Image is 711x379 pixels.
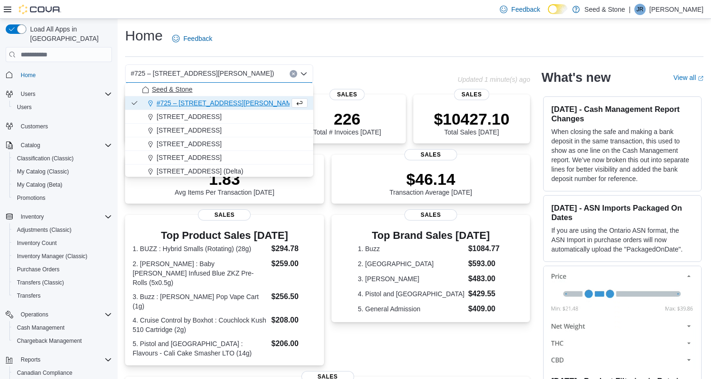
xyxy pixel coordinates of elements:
[183,34,212,43] span: Feedback
[17,140,44,151] button: Catalog
[17,121,52,132] a: Customers
[17,103,32,111] span: Users
[9,237,116,250] button: Inventory Count
[19,5,61,14] img: Cova
[13,166,112,177] span: My Catalog (Classic)
[131,68,274,79] span: #725 – [STREET_ADDRESS][PERSON_NAME])
[21,142,40,149] span: Catalog
[2,139,116,152] button: Catalog
[9,101,116,114] button: Users
[168,29,216,48] a: Feedback
[17,292,40,300] span: Transfers
[17,354,112,365] span: Reports
[551,226,694,254] p: If you are using the Ontario ASN format, the ASN Import in purchase orders will now automatically...
[9,223,116,237] button: Adjustments (Classic)
[271,258,316,269] dd: $259.00
[13,277,68,288] a: Transfers (Classic)
[629,4,631,15] p: |
[9,250,116,263] button: Inventory Manager (Classic)
[17,354,44,365] button: Reports
[17,226,71,234] span: Adjustments (Classic)
[358,304,465,314] dt: 5. General Admission
[634,4,646,15] div: Jimmie Rao
[358,230,504,241] h3: Top Brand Sales [DATE]
[9,289,116,302] button: Transfers
[125,124,313,137] button: [STREET_ADDRESS]
[2,68,116,81] button: Home
[133,339,268,358] dt: 5. Pistol and [GEOGRAPHIC_DATA] : Flavours - Cali Cake Smasher LTO (14g)
[649,4,703,15] p: [PERSON_NAME]
[125,26,163,45] h1: Home
[157,126,221,135] span: [STREET_ADDRESS]
[174,170,274,189] p: 1.83
[468,258,504,269] dd: $593.00
[17,88,112,100] span: Users
[17,69,112,80] span: Home
[125,151,313,165] button: [STREET_ADDRESS]
[157,166,243,176] span: [STREET_ADDRESS] (Delta)
[2,119,116,133] button: Customers
[13,251,91,262] a: Inventory Manager (Classic)
[17,88,39,100] button: Users
[404,149,457,160] span: Sales
[13,224,75,236] a: Adjustments (Classic)
[21,356,40,363] span: Reports
[13,277,112,288] span: Transfers (Classic)
[17,253,87,260] span: Inventory Manager (Classic)
[133,244,268,253] dt: 1. BUZZ : Hybrid Smalls (Rotating) (28g)
[125,137,313,151] button: [STREET_ADDRESS]
[2,308,116,321] button: Operations
[13,290,112,301] span: Transfers
[9,165,116,178] button: My Catalog (Classic)
[13,322,68,333] a: Cash Management
[17,266,60,273] span: Purchase Orders
[13,166,73,177] a: My Catalog (Classic)
[698,76,703,81] svg: External link
[13,322,112,333] span: Cash Management
[389,170,472,189] p: $46.14
[157,153,221,162] span: [STREET_ADDRESS]
[133,316,268,334] dt: 4. Cruise Control by Boxhot : Couchlock Kush 510 Cartridge (2g)
[133,292,268,311] dt: 3. Buzz : [PERSON_NAME] Pop Vape Cart (1g)
[541,70,610,85] h2: What's new
[13,179,66,190] a: My Catalog (Beta)
[511,5,540,14] span: Feedback
[152,85,192,94] span: Seed & Stone
[17,211,47,222] button: Inventory
[468,288,504,300] dd: $429.55
[13,102,112,113] span: Users
[17,239,57,247] span: Inventory Count
[21,90,35,98] span: Users
[157,139,221,149] span: [STREET_ADDRESS]
[17,369,72,377] span: Canadian Compliance
[17,168,69,175] span: My Catalog (Classic)
[13,335,86,347] a: Chargeback Management
[17,324,64,332] span: Cash Management
[9,178,116,191] button: My Catalog (Beta)
[13,290,44,301] a: Transfers
[13,192,49,204] a: Promotions
[17,120,112,132] span: Customers
[21,311,48,318] span: Operations
[13,367,76,379] a: Canadian Compliance
[468,243,504,254] dd: $1084.77
[198,209,251,221] span: Sales
[157,98,300,108] span: #725 – [STREET_ADDRESS][PERSON_NAME])
[551,104,694,123] h3: [DATE] - Cash Management Report Changes
[13,237,61,249] a: Inventory Count
[13,153,112,164] span: Classification (Classic)
[21,213,44,221] span: Inventory
[13,224,112,236] span: Adjustments (Classic)
[13,264,112,275] span: Purchase Orders
[468,273,504,284] dd: $483.00
[17,140,112,151] span: Catalog
[434,110,510,136] div: Total Sales [DATE]
[358,259,465,268] dt: 2. [GEOGRAPHIC_DATA]
[133,259,268,287] dt: 2. [PERSON_NAME] : Baby [PERSON_NAME] Infused Blue ZKZ Pre-Rolls (5x0.5g)
[389,170,472,196] div: Transaction Average [DATE]
[13,102,35,113] a: Users
[17,279,64,286] span: Transfers (Classic)
[468,303,504,315] dd: $409.00
[17,194,46,202] span: Promotions
[17,211,112,222] span: Inventory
